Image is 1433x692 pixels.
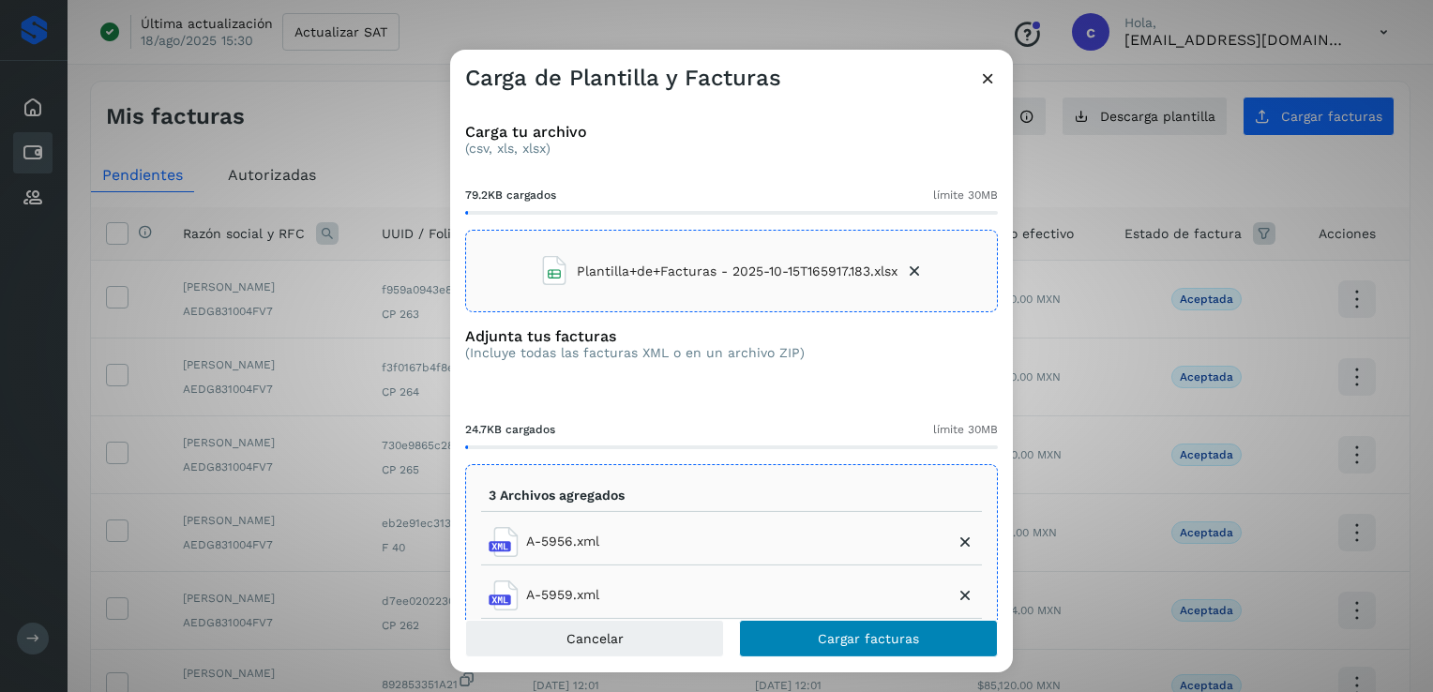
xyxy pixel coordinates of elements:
span: límite 30MB [933,421,998,438]
p: (Incluye todas las facturas XML o en un archivo ZIP) [465,345,805,361]
button: Cancelar [465,620,724,657]
span: A-5956.xml [526,532,599,551]
span: Cargar facturas [818,632,919,645]
span: 24.7KB cargados [465,421,555,438]
p: 3 Archivos agregados [489,488,625,504]
span: 79.2KB cargados [465,187,556,203]
span: A-5959.xml [526,585,599,605]
h3: Carga de Plantilla y Facturas [465,65,781,92]
span: Cancelar [566,632,624,645]
p: (csv, xls, xlsx) [465,141,998,157]
h3: Adjunta tus facturas [465,327,805,345]
span: límite 30MB [933,187,998,203]
h3: Carga tu archivo [465,123,998,141]
span: Plantilla+de+Facturas - 2025-10-15T165917.183.xlsx [577,261,898,280]
button: Cargar facturas [739,620,998,657]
